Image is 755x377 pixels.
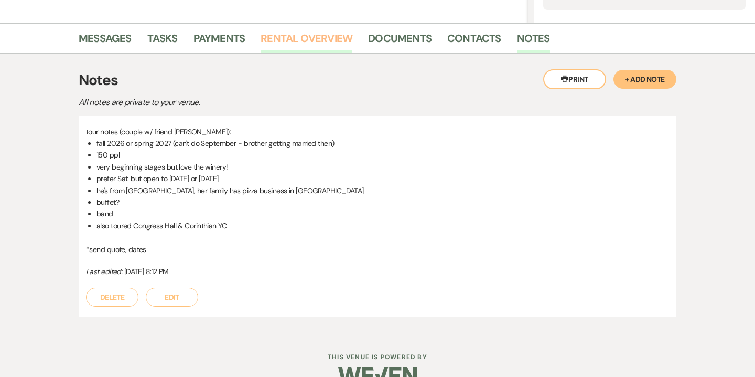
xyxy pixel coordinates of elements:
li: he's from [GEOGRAPHIC_DATA], her family has pizza business in [GEOGRAPHIC_DATA] [96,185,669,196]
p: *send quote, dates [86,244,669,255]
li: prefer Sat. but open to [DATE] or [DATE] [96,173,669,184]
li: buffet? [96,196,669,208]
a: Payments [193,30,245,53]
a: Documents [368,30,432,53]
li: very beginning stages but love the winery! [96,161,669,173]
li: fall 2026 or spring 2027 (can't do September - brother getting married then) [96,138,669,149]
li: also toured Congress Hall & Corinthian YC [96,220,669,232]
button: Edit [146,288,198,307]
a: Rental Overview [261,30,352,53]
a: Messages [79,30,132,53]
a: Tasks [147,30,178,53]
li: band [96,208,669,219]
button: Print [543,69,606,89]
p: tour notes (couple w/ friend [PERSON_NAME]): [86,126,669,138]
button: + Add Note [613,70,676,89]
h3: Notes [79,69,676,91]
li: 150 ppl [96,149,669,161]
p: All notes are private to your venue. [79,96,446,109]
a: Contacts [447,30,501,53]
button: Delete [86,288,138,307]
div: [DATE] 8:12 PM [86,266,669,277]
i: Last edited: [86,267,122,276]
a: Notes [517,30,550,53]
